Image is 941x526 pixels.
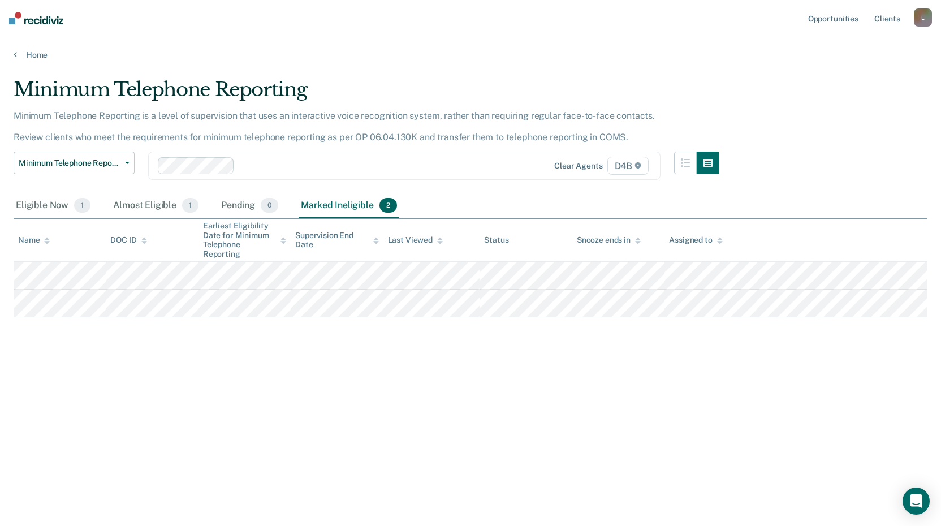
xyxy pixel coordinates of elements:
div: Supervision End Date [295,231,378,250]
span: 0 [261,198,278,213]
div: Marked Ineligible2 [299,193,399,218]
span: 2 [379,198,397,213]
span: 1 [182,198,198,213]
div: Assigned to [669,235,722,245]
div: DOC ID [110,235,146,245]
span: 1 [74,198,90,213]
div: Pending0 [219,193,280,218]
div: Clear agents [554,161,602,171]
button: Minimum Telephone Reporting [14,152,135,174]
span: D4B [607,157,649,175]
div: Last Viewed [388,235,443,245]
p: Minimum Telephone Reporting is a level of supervision that uses an interactive voice recognition ... [14,110,655,143]
div: Name [18,235,50,245]
div: Status [484,235,508,245]
div: Minimum Telephone Reporting [14,78,719,110]
img: Recidiviz [9,12,63,24]
a: Home [14,50,927,60]
div: Almost Eligible1 [111,193,201,218]
div: Snooze ends in [577,235,641,245]
div: Open Intercom Messenger [903,488,930,515]
div: Eligible Now1 [14,193,93,218]
div: Earliest Eligibility Date for Minimum Telephone Reporting [203,221,286,259]
button: L [914,8,932,27]
span: Minimum Telephone Reporting [19,158,120,168]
